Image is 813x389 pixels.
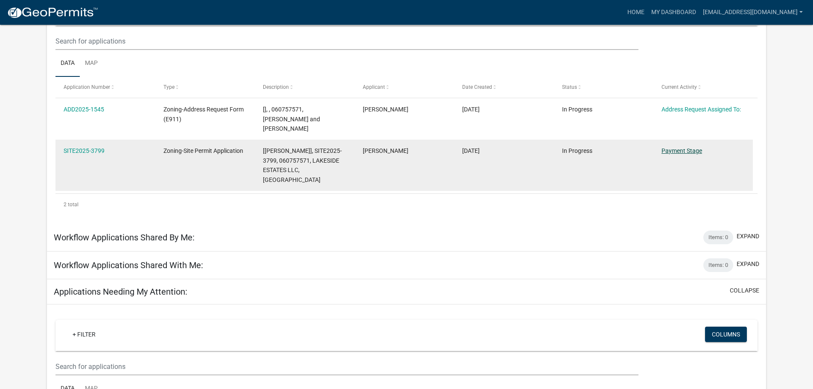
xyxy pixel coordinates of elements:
button: expand [737,260,759,269]
a: [EMAIL_ADDRESS][DOMAIN_NAME] [699,4,806,20]
span: 10/07/2025 [462,106,480,113]
span: Brandon Huseby [363,106,408,113]
span: In Progress [562,147,592,154]
input: Search for applications [55,32,638,50]
a: Home [624,4,648,20]
datatable-header-cell: Applicant [355,77,454,97]
datatable-header-cell: Status [554,77,653,97]
input: Search for applications [55,358,638,375]
a: + Filter [66,327,102,342]
datatable-header-cell: Date Created [454,77,554,97]
a: My Dashboard [648,4,699,20]
a: ADD2025-1545 [64,106,104,113]
span: In Progress [562,106,592,113]
h5: Applications Needing My Attention: [54,287,187,297]
a: Address Request Assigned To: [661,106,741,113]
span: Zoning-Site Permit Application [163,147,243,154]
button: collapse [730,286,759,295]
span: Applicant [363,84,385,90]
datatable-header-cell: Current Activity [653,77,753,97]
span: Brandon Huseby [363,147,408,154]
span: 08/15/2025 [462,147,480,154]
datatable-header-cell: Description [255,77,354,97]
button: expand [737,232,759,241]
span: Description [263,84,289,90]
div: 2 total [55,194,758,215]
span: Status [562,84,577,90]
h5: Workflow Applications Shared With Me: [54,260,203,270]
button: Columns [705,327,747,342]
div: Items: 0 [703,231,733,244]
a: Map [80,50,103,77]
span: Current Activity [661,84,697,90]
span: Application Number [64,84,110,90]
datatable-header-cell: Application Number [55,77,155,97]
a: SITE2025-3799 [64,147,105,154]
span: Type [163,84,175,90]
span: Date Created [462,84,492,90]
datatable-header-cell: Type [155,77,255,97]
span: Zoning-Address Request Form (E911) [163,106,244,123]
h5: Workflow Applications Shared By Me: [54,232,195,243]
div: Items: 0 [703,258,733,272]
span: [Wayne Leitheiser], SITE2025-3799, 060757571, LAKESIDE ESTATES LLC, GRANDVIEW LN [263,147,342,183]
a: Payment Stage [661,147,702,154]
span: [], , 060757571, Kim and Mary Stokes [263,106,320,132]
a: Data [55,50,80,77]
